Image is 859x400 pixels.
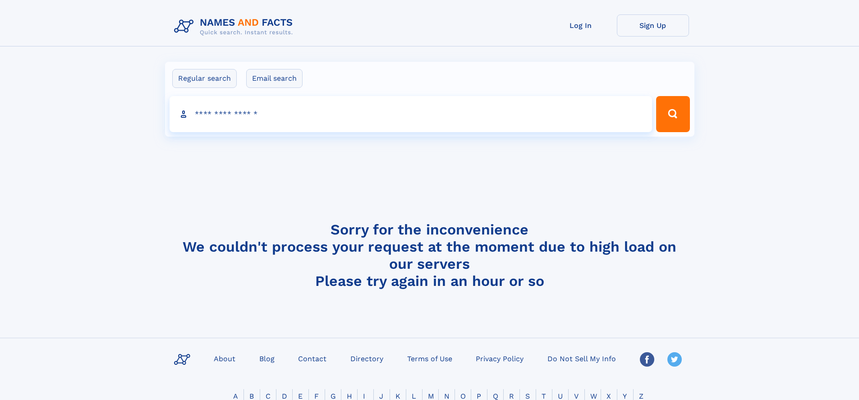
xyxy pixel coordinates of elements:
h4: Sorry for the inconvenience We couldn't process your request at the moment due to high load on ou... [170,221,689,290]
label: Regular search [172,69,237,88]
img: Logo Names and Facts [170,14,300,39]
a: Terms of Use [404,352,456,365]
a: Directory [347,352,387,365]
a: Sign Up [617,14,689,37]
button: Search Button [656,96,689,132]
img: Facebook [640,352,654,367]
input: search input [170,96,652,132]
a: Log In [545,14,617,37]
a: Blog [256,352,278,365]
a: Privacy Policy [472,352,527,365]
img: Twitter [667,352,682,367]
a: Do Not Sell My Info [544,352,620,365]
a: About [210,352,239,365]
label: Email search [246,69,303,88]
a: Contact [294,352,330,365]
